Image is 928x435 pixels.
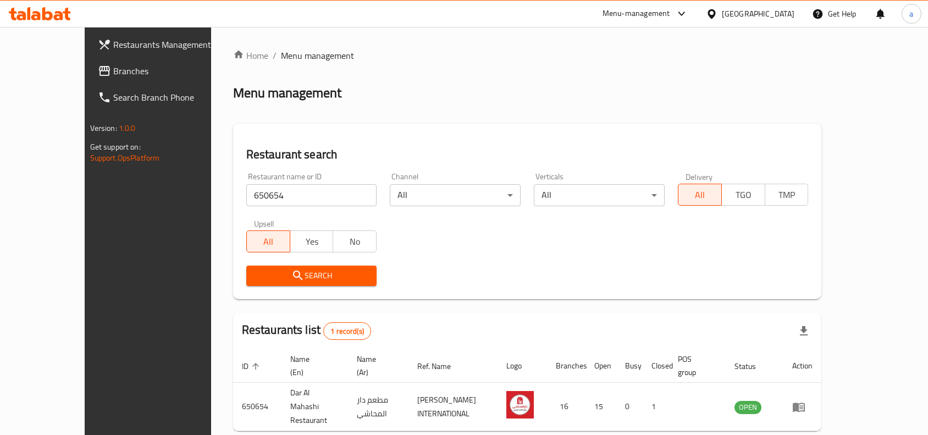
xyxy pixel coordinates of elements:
button: TGO [721,184,765,206]
div: Total records count [323,322,371,340]
th: Open [585,349,616,383]
span: ID [242,360,263,373]
span: Version: [90,121,117,135]
span: 1 record(s) [324,326,371,337]
td: مطعم دار المحاشي [348,383,408,431]
li: / [273,49,277,62]
td: 16 [547,383,585,431]
span: a [909,8,913,20]
div: OPEN [734,401,761,414]
a: Home [233,49,268,62]
button: No [333,230,377,252]
th: Branches [547,349,585,383]
span: TMP [770,187,804,203]
label: Delivery [686,173,713,180]
h2: Restaurants list [242,322,371,340]
button: All [246,230,290,252]
button: All [678,184,722,206]
span: Status [734,360,770,373]
td: 15 [585,383,616,431]
span: Search [255,269,368,283]
th: Busy [616,349,643,383]
a: Restaurants Management [89,31,240,58]
span: Ref. Name [417,360,465,373]
td: 1 [643,383,669,431]
h2: Menu management [233,84,341,102]
a: Support.OpsPlatform [90,151,160,165]
span: Branches [113,64,231,78]
span: Get support on: [90,140,141,154]
div: Menu [792,400,813,414]
span: Menu management [281,49,354,62]
span: Search Branch Phone [113,91,231,104]
span: POS group [678,353,712,379]
span: Yes [295,234,329,250]
a: Search Branch Phone [89,84,240,111]
td: 650654 [233,383,281,431]
th: Logo [498,349,547,383]
img: Dar Al Mahashi Restaurant [506,391,534,419]
label: Upsell [254,219,274,227]
td: [PERSON_NAME] INTERNATIONAL [408,383,498,431]
div: All [534,184,665,206]
span: Restaurants Management [113,38,231,51]
td: 0 [616,383,643,431]
th: Closed [643,349,669,383]
span: All [251,234,286,250]
button: Search [246,266,377,286]
nav: breadcrumb [233,49,822,62]
h2: Restaurant search [246,146,809,163]
th: Action [783,349,821,383]
button: Yes [290,230,334,252]
div: Export file [791,318,817,344]
table: enhanced table [233,349,822,431]
td: Dar Al Mahashi Restaurant [281,383,349,431]
input: Search for restaurant name or ID.. [246,184,377,206]
div: Menu-management [603,7,670,20]
span: Name (En) [290,353,335,379]
span: OPEN [734,401,761,414]
span: 1.0.0 [119,121,136,135]
div: [GEOGRAPHIC_DATA] [722,8,794,20]
span: TGO [726,187,761,203]
a: Branches [89,58,240,84]
span: Name (Ar) [357,353,395,379]
button: TMP [765,184,809,206]
span: All [683,187,717,203]
div: All [390,184,521,206]
span: No [338,234,372,250]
